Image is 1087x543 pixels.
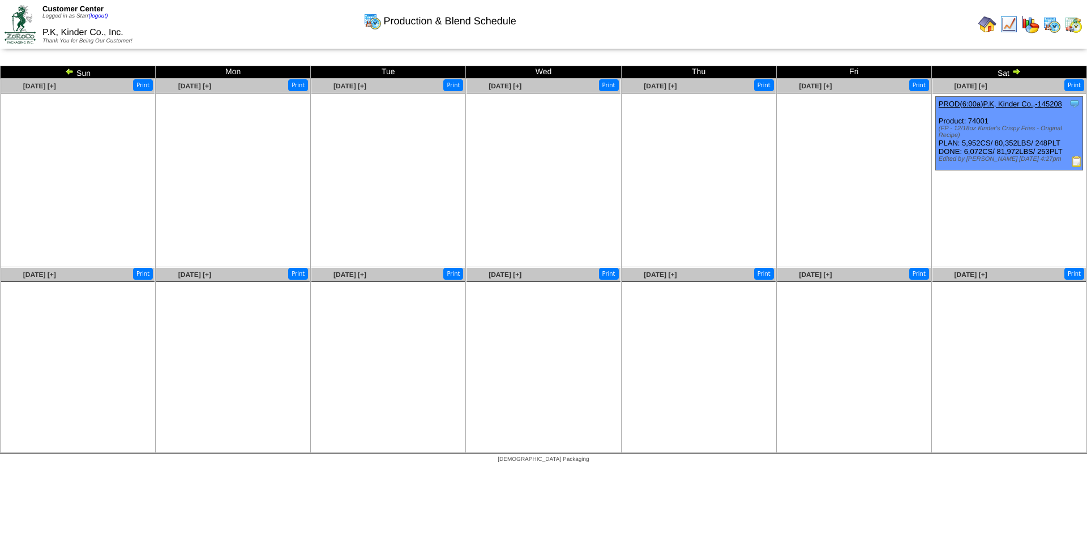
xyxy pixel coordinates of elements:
button: Print [1064,268,1084,280]
button: Print [133,268,153,280]
button: Print [443,79,463,91]
button: Print [754,268,774,280]
button: Print [133,79,153,91]
span: [DEMOGRAPHIC_DATA] Packaging [498,456,589,463]
img: Production Report [1071,156,1082,167]
img: ZoRoCo_Logo(Green%26Foil)%20jpg.webp [5,5,36,43]
span: Production & Blend Schedule [384,15,516,27]
img: line_graph.gif [1000,15,1018,33]
button: Print [754,79,774,91]
img: calendarprod.gif [1043,15,1061,33]
button: Print [909,79,929,91]
img: calendarprod.gif [363,12,382,30]
span: P.K, Kinder Co., Inc. [42,28,123,37]
span: Thank You for Being Our Customer! [42,38,132,44]
div: Edited by [PERSON_NAME] [DATE] 4:27pm [939,156,1082,163]
button: Print [443,268,463,280]
td: Wed [466,66,621,79]
span: Logged in as Starr [42,13,108,19]
td: Mon [156,66,311,79]
a: [DATE] [+] [333,271,366,279]
td: Fri [776,66,931,79]
button: Print [599,268,619,280]
button: Print [1064,79,1084,91]
a: [DATE] [+] [799,271,832,279]
a: [DATE] [+] [489,271,521,279]
a: [DATE] [+] [799,82,832,90]
a: [DATE] [+] [489,82,521,90]
img: graph.gif [1021,15,1039,33]
a: [DATE] [+] [955,82,987,90]
td: Sat [931,66,1086,79]
td: Thu [621,66,776,79]
a: PROD(6:00a)P.K, Kinder Co.,-145208 [939,100,1062,108]
div: (FP - 12/18oz Kinder's Crispy Fries - Original Recipe) [939,125,1082,139]
img: home.gif [978,15,996,33]
img: calendarinout.gif [1064,15,1082,33]
span: Customer Center [42,5,104,13]
a: [DATE] [+] [644,82,677,90]
a: [DATE] [+] [178,82,211,90]
a: [DATE] [+] [23,271,56,279]
a: (logout) [89,13,108,19]
td: Tue [311,66,466,79]
img: arrowleft.gif [65,67,74,76]
button: Print [909,268,929,280]
img: arrowright.gif [1012,67,1021,76]
a: [DATE] [+] [23,82,56,90]
button: Print [288,79,308,91]
a: [DATE] [+] [178,271,211,279]
div: Product: 74001 PLAN: 5,952CS / 80,352LBS / 248PLT DONE: 6,072CS / 81,972LBS / 253PLT [935,97,1082,170]
img: Tooltip [1069,98,1080,109]
button: Print [599,79,619,91]
td: Sun [1,66,156,79]
a: [DATE] [+] [644,271,677,279]
a: [DATE] [+] [333,82,366,90]
a: [DATE] [+] [955,271,987,279]
button: Print [288,268,308,280]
